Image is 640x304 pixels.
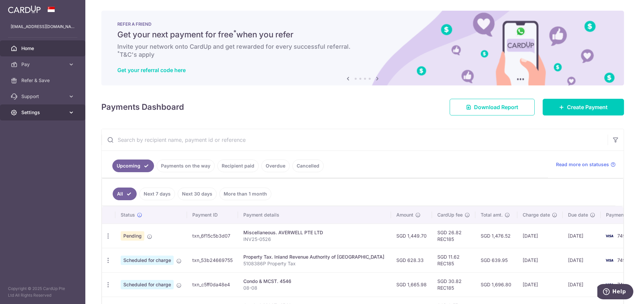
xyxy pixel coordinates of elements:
span: Due date [568,212,588,218]
th: Payment ID [187,206,238,224]
span: Total amt. [481,212,503,218]
a: More than 1 month [219,188,271,200]
a: Recipient paid [217,160,259,172]
td: SGD 1,696.80 [475,272,517,297]
a: Cancelled [292,160,324,172]
img: RAF banner [101,11,624,85]
span: Pay [21,61,65,68]
td: SGD 30.82 REC185 [432,272,475,297]
th: Payment details [238,206,391,224]
td: txn_c5ff0da48e4 [187,272,238,297]
iframe: Opens a widget where you can find more information [597,284,633,301]
td: txn_53b24669755 [187,248,238,272]
td: [DATE] [563,224,601,248]
td: SGD 639.95 [475,248,517,272]
div: Miscellaneous. AVERWELL PTE LTD [243,229,386,236]
a: All [113,188,137,200]
span: Support [21,93,65,100]
td: SGD 1,449.70 [391,224,432,248]
span: Create Payment [567,103,608,111]
span: 7490 [617,257,629,263]
div: Condo & MCST. 4546 [243,278,386,285]
td: SGD 1,476.52 [475,224,517,248]
span: Amount [396,212,413,218]
h4: Payments Dashboard [101,101,184,113]
td: SGD 26.82 REC185 [432,224,475,248]
p: [EMAIL_ADDRESS][DOMAIN_NAME] [11,23,75,30]
a: Create Payment [543,99,624,115]
span: Home [21,45,65,52]
h5: Get your next payment for free when you refer [117,29,608,40]
span: Charge date [523,212,550,218]
img: Bank Card [603,256,616,264]
span: Read more on statuses [556,161,609,168]
span: Pending [121,231,144,241]
a: Next 30 days [178,188,217,200]
td: txn_6f15c5b3d07 [187,224,238,248]
td: [DATE] [563,272,601,297]
td: SGD 628.33 [391,248,432,272]
span: CardUp fee [437,212,463,218]
a: Next 7 days [139,188,175,200]
img: Bank Card [603,281,616,289]
td: [DATE] [517,272,563,297]
span: 7490 [617,233,629,239]
p: INV25-0526 [243,236,386,243]
span: Refer & Save [21,77,65,84]
input: Search by recipient name, payment id or reference [102,129,608,150]
a: Get your referral code here [117,67,186,73]
span: Scheduled for charge [121,256,174,265]
h6: Invite your network onto CardUp and get rewarded for every successful referral. T&C's apply [117,43,608,59]
p: 08-08 [243,285,386,291]
a: Upcoming [112,160,154,172]
img: Bank Card [603,232,616,240]
span: Scheduled for charge [121,280,174,289]
div: Property Tax. Inland Revenue Authority of [GEOGRAPHIC_DATA] [243,254,386,260]
a: Read more on statuses [556,161,616,168]
a: Overdue [261,160,290,172]
a: Download Report [450,99,535,115]
td: SGD 11.62 REC185 [432,248,475,272]
a: Payments on the way [157,160,215,172]
img: CardUp [8,5,41,13]
span: 7490 [617,282,629,287]
p: 5108386P Property Tax [243,260,386,267]
span: Status [121,212,135,218]
span: Download Report [474,103,518,111]
td: [DATE] [517,248,563,272]
td: [DATE] [563,248,601,272]
td: [DATE] [517,224,563,248]
p: REFER A FRIEND [117,21,608,27]
span: Settings [21,109,65,116]
td: SGD 1,665.98 [391,272,432,297]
